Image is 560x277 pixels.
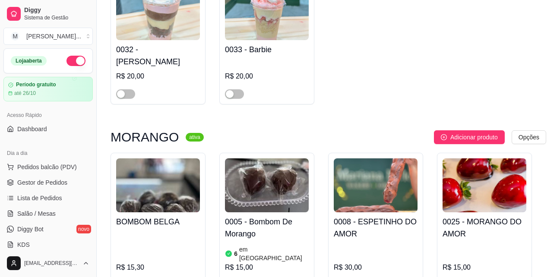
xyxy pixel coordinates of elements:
[11,32,19,41] span: M
[443,158,526,212] img: product-image
[17,178,67,187] span: Gestor de Pedidos
[11,56,47,66] div: Loja aberta
[512,130,546,144] button: Opções
[17,163,77,171] span: Pedidos balcão (PDV)
[24,14,89,21] span: Sistema de Gestão
[24,260,79,267] span: [EMAIL_ADDRESS][DOMAIN_NAME]
[116,262,200,273] div: R$ 15,30
[334,216,418,240] h4: 0008 - ESPETINHO DO AMOR
[3,3,93,24] a: DiggySistema de Gestão
[116,158,200,212] img: product-image
[239,245,309,262] article: em [GEOGRAPHIC_DATA]
[3,146,93,160] div: Dia a dia
[3,28,93,45] button: Select a team
[116,44,200,68] h4: 0032 - [PERSON_NAME]
[234,249,237,258] article: 6
[3,77,93,101] a: Período gratuitoaté 26/10
[116,71,200,82] div: R$ 20,00
[3,160,93,174] button: Pedidos balcão (PDV)
[443,216,526,240] h4: 0025 - MORANGO DO AMOR
[334,262,418,273] div: R$ 30,00
[17,240,30,249] span: KDS
[3,191,93,205] a: Lista de Pedidos
[3,207,93,220] a: Salão / Mesas
[16,82,56,88] article: Período gratuito
[24,6,89,14] span: Diggy
[26,32,81,41] div: [PERSON_NAME] ...
[116,216,200,228] h4: BOMBOM BELGA
[14,90,36,97] article: até 26/10
[3,108,93,122] div: Acesso Rápido
[225,44,309,56] h4: 0033 - Barbie
[334,158,418,212] img: product-image
[3,122,93,136] a: Dashboard
[186,133,203,142] sup: ativa
[17,209,56,218] span: Salão / Mesas
[17,125,47,133] span: Dashboard
[225,71,309,82] div: R$ 20,00
[3,253,93,274] button: [EMAIL_ADDRESS][DOMAIN_NAME]
[225,216,309,240] h4: 0005 - Bombom De Morango
[434,130,505,144] button: Adicionar produto
[225,158,309,212] img: product-image
[3,238,93,252] a: KDS
[443,262,526,273] div: R$ 15,00
[519,132,539,142] span: Opções
[17,194,62,202] span: Lista de Pedidos
[17,225,44,233] span: Diggy Bot
[225,262,309,273] div: R$ 15,00
[450,132,498,142] span: Adicionar produto
[3,222,93,236] a: Diggy Botnovo
[3,176,93,189] a: Gestor de Pedidos
[66,56,85,66] button: Alterar Status
[441,134,447,140] span: plus-circle
[111,132,179,142] h3: MORANGO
